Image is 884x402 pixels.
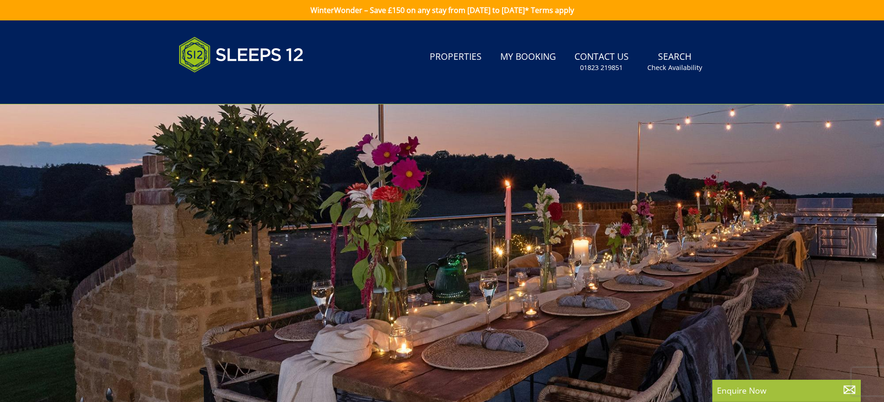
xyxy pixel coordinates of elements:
a: Contact Us01823 219851 [571,47,632,77]
a: My Booking [497,47,560,68]
small: 01823 219851 [580,63,623,72]
img: Sleeps 12 [179,32,304,78]
iframe: Customer reviews powered by Trustpilot [174,83,271,91]
small: Check Availability [647,63,702,72]
a: Properties [426,47,485,68]
p: Enquire Now [717,384,856,396]
a: SearchCheck Availability [644,47,706,77]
